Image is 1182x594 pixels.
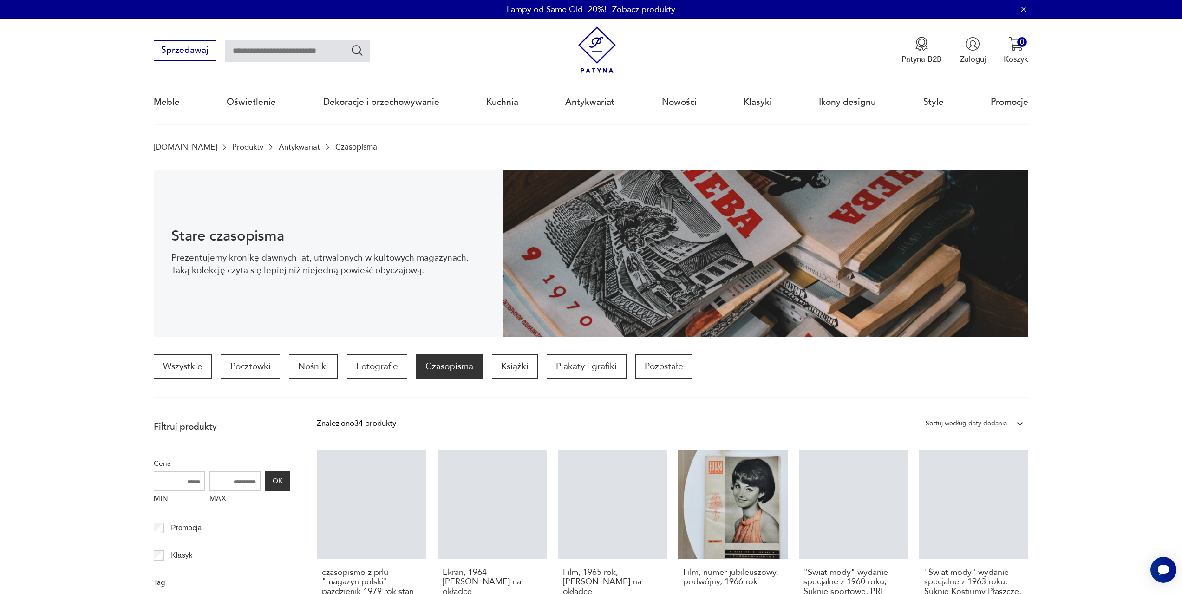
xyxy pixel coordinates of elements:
p: Cena [154,457,290,470]
a: Ikony designu [819,81,876,124]
a: Style [923,81,944,124]
a: Antykwariat [565,81,614,124]
a: Ikona medaluPatyna B2B [901,37,942,65]
div: Sortuj według daty dodania [926,418,1007,430]
a: Klasyki [744,81,772,124]
button: 0Koszyk [1004,37,1028,65]
a: Meble [154,81,180,124]
a: Produkty [232,143,263,151]
img: Ikonka użytkownika [966,37,980,51]
img: Patyna - sklep z meblami i dekoracjami vintage [574,26,620,73]
a: Antykwariat [279,143,320,151]
p: Czasopisma [335,143,377,151]
a: [DOMAIN_NAME] [154,143,217,151]
a: Oświetlenie [227,81,276,124]
label: MAX [209,491,261,509]
p: Promocja [171,522,202,534]
a: Czasopisma [416,354,483,379]
p: Koszyk [1004,54,1028,65]
a: Pozostałe [635,354,692,379]
button: Sprzedawaj [154,40,216,61]
button: Szukaj [351,44,364,57]
p: Lampy od Same Old -20%! [507,4,607,15]
a: Nowości [662,81,697,124]
a: Promocje [991,81,1028,124]
a: Fotografie [347,354,407,379]
p: Tag [154,576,290,588]
img: Ikona koszyka [1009,37,1023,51]
p: Zaloguj [960,54,986,65]
button: Zaloguj [960,37,986,65]
button: Patyna B2B [901,37,942,65]
a: Plakaty i grafiki [547,354,626,379]
a: Książki [492,354,538,379]
img: Czasopisma [503,170,1028,337]
h1: Stare czasopisma [171,229,486,243]
label: MIN [154,491,205,509]
p: Patyna B2B [901,54,942,65]
p: Filtruj produkty [154,421,290,433]
img: Ikona medalu [914,37,929,51]
p: Klasyk [171,549,192,561]
a: Wszystkie [154,354,212,379]
div: Znaleziono 34 produkty [317,418,396,430]
a: Pocztówki [221,354,280,379]
a: Sprzedawaj [154,47,216,55]
iframe: Smartsupp widget button [1150,557,1176,583]
a: Zobacz produkty [612,4,675,15]
a: Dekoracje i przechowywanie [323,81,439,124]
button: OK [265,471,290,491]
a: Nośniki [289,354,338,379]
h3: Film, numer jubileuszowy, podwójny, 1966 rok [683,568,783,587]
p: Prezentujemy kronikę dawnych lat, utrwalonych w kultowych magazynach. Taką kolekcję czyta się lep... [171,252,486,276]
a: Kuchnia [486,81,518,124]
div: 0 [1017,37,1027,47]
